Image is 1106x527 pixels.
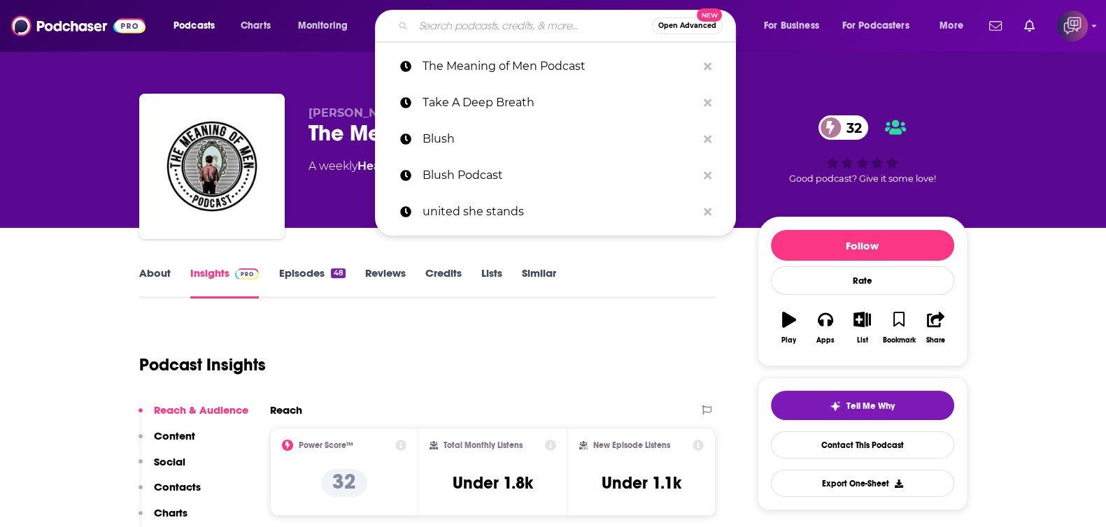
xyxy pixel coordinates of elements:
[241,16,271,36] span: Charts
[1019,14,1040,38] a: Show notifications dropdown
[857,336,868,345] div: List
[771,230,954,261] button: Follow
[375,121,736,157] a: Blush
[154,480,201,493] p: Contacts
[781,336,796,345] div: Play
[917,303,953,353] button: Share
[771,391,954,420] button: tell me why sparkleTell Me Why
[11,13,146,39] img: Podchaser - Follow, Share and Rate Podcasts
[697,8,722,22] span: New
[754,15,837,37] button: open menu
[940,16,963,36] span: More
[658,22,716,29] span: Open Advanced
[423,48,697,85] p: The Meaning of Men Podcast
[764,16,819,36] span: For Business
[375,85,736,121] a: Take A Deep Breath
[235,268,260,280] img: Podchaser Pro
[652,17,723,34] button: Open AdvancedNew
[807,303,844,353] button: Apps
[1057,10,1088,41] span: Logged in as corioliscompany
[602,472,681,493] h3: Under 1.1k
[926,336,945,345] div: Share
[1057,10,1088,41] button: Show profile menu
[299,440,353,450] h2: Power Score™
[1057,10,1088,41] img: User Profile
[522,266,556,298] a: Similar
[357,159,397,173] a: Health
[453,472,533,493] h3: Under 1.8k
[930,15,981,37] button: open menu
[298,16,348,36] span: Monitoring
[375,157,736,194] a: Blush Podcast
[139,455,185,481] button: Social
[375,194,736,230] a: united she stands
[846,400,895,412] span: Tell Me Why
[365,266,406,298] a: Reviews
[832,115,869,140] span: 32
[139,429,195,455] button: Content
[190,266,260,298] a: InsightsPodchaser Pro
[309,158,589,175] div: A weekly podcast
[425,266,462,298] a: Credits
[830,400,841,412] img: tell me why sparkle
[309,106,409,120] span: [PERSON_NAME]
[816,336,835,345] div: Apps
[481,266,502,298] a: Lists
[154,506,187,519] p: Charts
[331,268,345,278] div: 48
[593,440,670,450] h2: New Episode Listens
[232,15,279,37] a: Charts
[789,173,936,184] span: Good podcast? Give it some love!
[771,470,954,497] button: Export One-Sheet
[154,403,248,417] p: Reach & Audience
[984,14,1007,38] a: Show notifications dropdown
[444,440,523,450] h2: Total Monthly Listens
[844,303,880,353] button: List
[321,469,367,497] p: 32
[423,157,697,194] p: Blush Podcast
[423,85,697,121] p: Take A Deep Breath
[139,480,201,506] button: Contacts
[139,266,171,298] a: About
[881,303,917,353] button: Bookmark
[154,455,185,468] p: Social
[818,115,869,140] a: 32
[270,403,302,417] h2: Reach
[758,106,967,193] div: 32Good podcast? Give it some love!
[164,15,233,37] button: open menu
[288,15,366,37] button: open menu
[771,303,807,353] button: Play
[154,429,195,442] p: Content
[423,194,697,230] p: united she stands
[842,16,909,36] span: For Podcasters
[882,336,915,345] div: Bookmark
[771,431,954,459] a: Contact This Podcast
[833,15,930,37] button: open menu
[173,16,215,36] span: Podcasts
[771,266,954,295] div: Rate
[375,48,736,85] a: The Meaning of Men Podcast
[413,15,652,37] input: Search podcasts, credits, & more...
[142,96,282,236] img: The Meaning of Men
[278,266,345,298] a: Episodes48
[139,403,248,429] button: Reach & Audience
[423,121,697,157] p: Blush
[388,10,749,42] div: Search podcasts, credits, & more...
[139,354,266,375] h1: Podcast Insights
